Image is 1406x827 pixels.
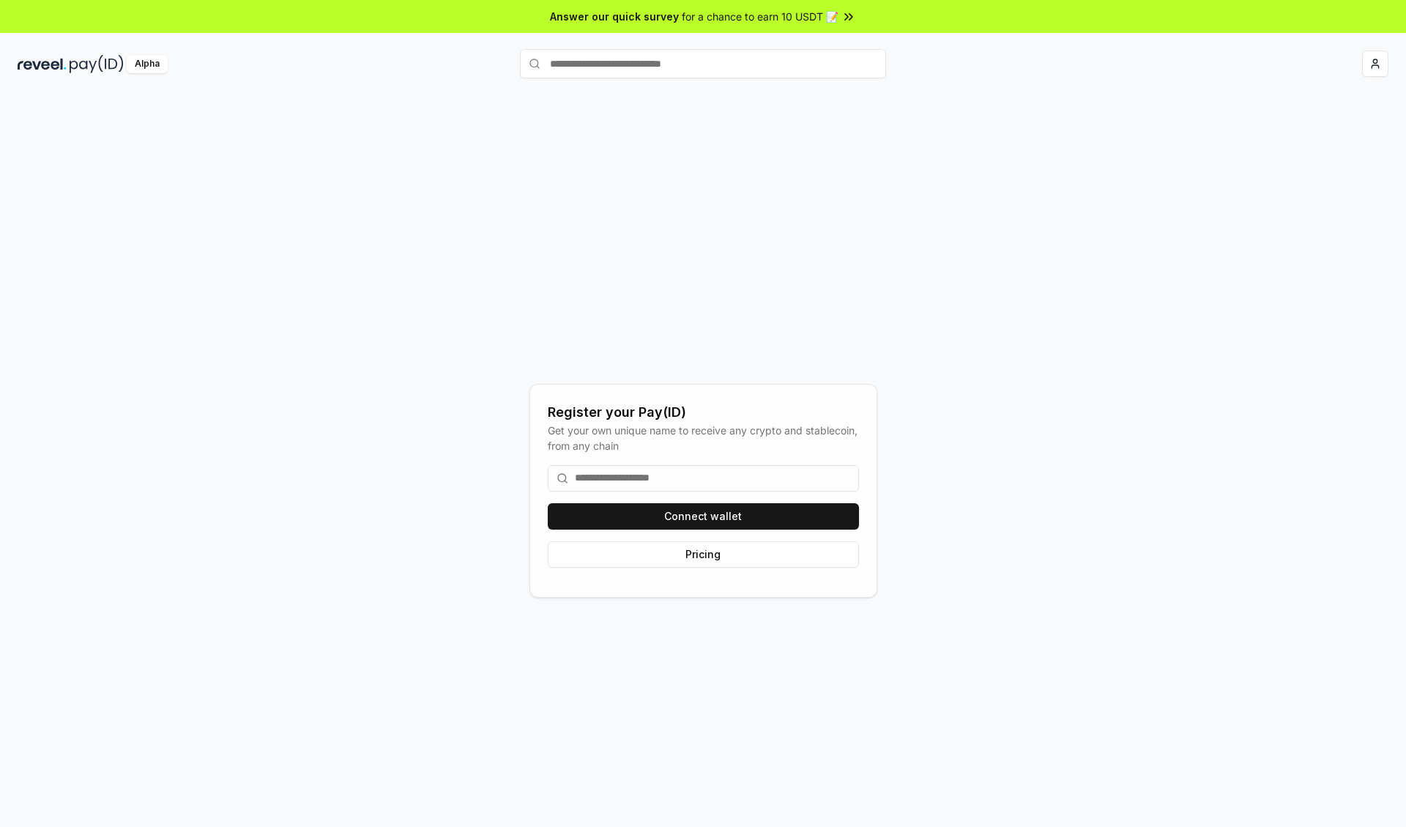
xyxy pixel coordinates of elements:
button: Pricing [548,541,859,568]
div: Alpha [127,55,168,73]
img: pay_id [70,55,124,73]
img: reveel_dark [18,55,67,73]
div: Register your Pay(ID) [548,402,859,423]
span: for a chance to earn 10 USDT 📝 [682,9,838,24]
button: Connect wallet [548,503,859,530]
span: Answer our quick survey [550,9,679,24]
div: Get your own unique name to receive any crypto and stablecoin, from any chain [548,423,859,453]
